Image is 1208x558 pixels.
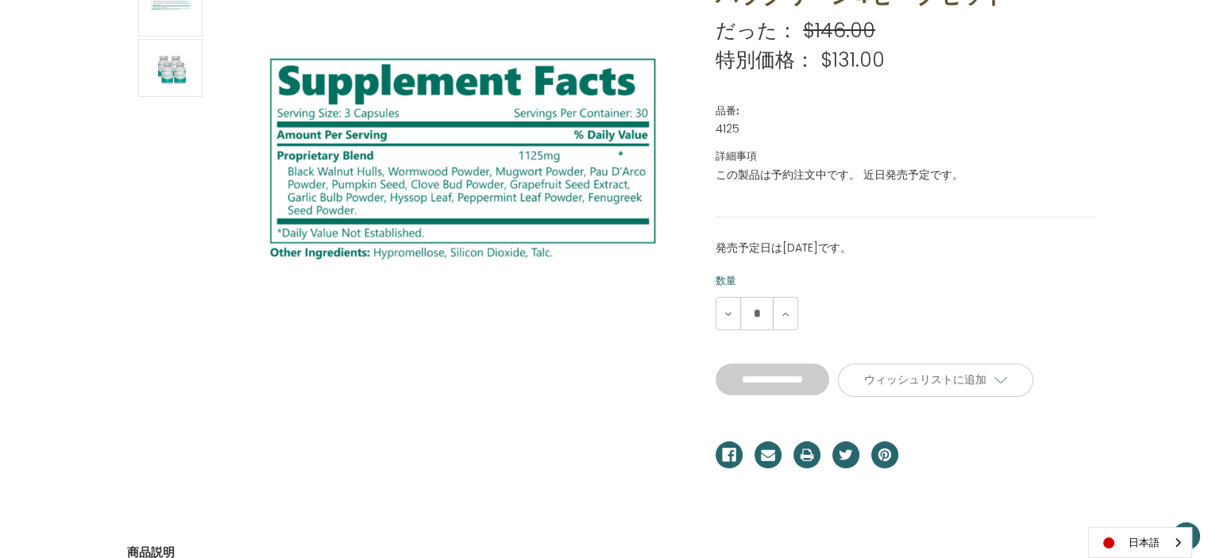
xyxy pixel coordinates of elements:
a: ウィッシュリストに追加 [838,364,1033,397]
span: $131.00 [820,46,885,74]
div: Language [1088,527,1192,558]
span: 特別価格： [716,46,815,74]
span: ウィッシュリストに追加 [864,372,986,387]
a: 日本語 [1089,528,1191,557]
dd: 4125 [716,121,1095,137]
dt: 詳細事項 [716,148,1091,164]
img: パラクリーン4セーブセット [151,41,191,94]
dt: 品番: [716,103,1091,119]
a: プリント [793,441,820,468]
aside: Language selected: 日本語 [1088,527,1192,558]
span: $146.00 [803,17,875,44]
label: 数量 [716,273,1095,289]
dd: この製品は予約注文中です。 近日発売予定です。 [716,167,1095,183]
span: だった： [716,17,797,44]
img: パラクリーン4セーブセット [263,42,660,439]
p: 発売予定日は[DATE]です。 [716,240,1095,256]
